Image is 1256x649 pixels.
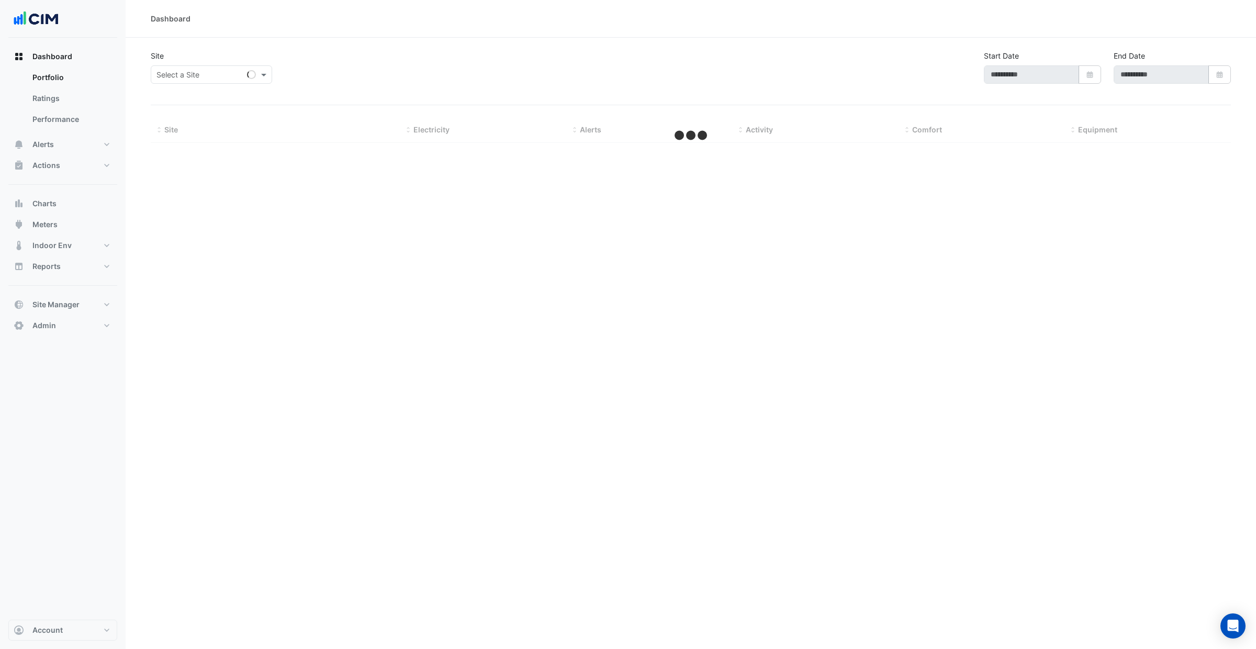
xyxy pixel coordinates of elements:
[8,235,117,256] button: Indoor Env
[32,299,80,310] span: Site Manager
[413,125,450,134] span: Electricity
[8,46,117,67] button: Dashboard
[8,155,117,176] button: Actions
[746,125,773,134] span: Activity
[14,51,24,62] app-icon: Dashboard
[24,67,117,88] a: Portfolio
[1114,50,1145,61] label: End Date
[14,320,24,331] app-icon: Admin
[580,125,601,134] span: Alerts
[32,625,63,635] span: Account
[14,139,24,150] app-icon: Alerts
[912,125,942,134] span: Comfort
[32,320,56,331] span: Admin
[1220,613,1246,639] div: Open Intercom Messenger
[984,50,1019,61] label: Start Date
[8,315,117,336] button: Admin
[8,214,117,235] button: Meters
[32,261,61,272] span: Reports
[32,219,58,230] span: Meters
[151,13,190,24] div: Dashboard
[32,240,72,251] span: Indoor Env
[8,67,117,134] div: Dashboard
[14,261,24,272] app-icon: Reports
[14,219,24,230] app-icon: Meters
[1078,125,1117,134] span: Equipment
[13,8,60,29] img: Company Logo
[8,193,117,214] button: Charts
[32,198,57,209] span: Charts
[32,51,72,62] span: Dashboard
[8,134,117,155] button: Alerts
[14,299,24,310] app-icon: Site Manager
[32,160,60,171] span: Actions
[32,139,54,150] span: Alerts
[14,198,24,209] app-icon: Charts
[14,160,24,171] app-icon: Actions
[8,620,117,641] button: Account
[164,125,178,134] span: Site
[151,50,164,61] label: Site
[8,294,117,315] button: Site Manager
[8,256,117,277] button: Reports
[24,88,117,109] a: Ratings
[14,240,24,251] app-icon: Indoor Env
[24,109,117,130] a: Performance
